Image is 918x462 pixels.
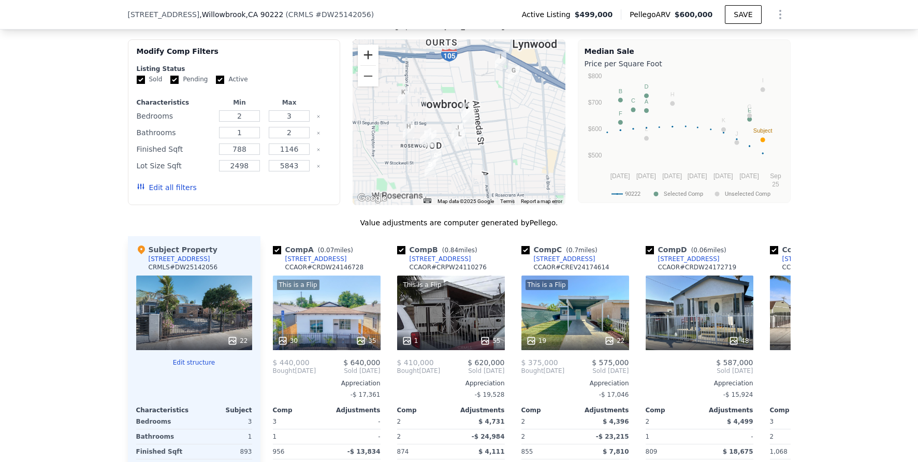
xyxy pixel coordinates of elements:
[320,247,334,254] span: 0.07
[670,91,674,97] text: H
[273,379,381,387] div: Appreciation
[410,263,487,271] div: CCAOR # CRPW24110276
[149,255,210,263] div: [STREET_ADDRESS]
[137,125,213,140] div: Bathrooms
[316,114,320,119] button: Clear
[451,406,505,414] div: Adjustments
[397,358,434,367] span: $ 410,000
[216,75,247,84] label: Active
[397,255,471,263] a: [STREET_ADDRESS]
[770,429,822,444] div: 2
[137,46,332,65] div: Modify Comp Filters
[646,379,753,387] div: Appreciation
[273,406,327,414] div: Comp
[747,107,751,113] text: E
[410,255,471,263] div: [STREET_ADDRESS]
[199,9,283,20] span: , Willowbrook
[646,255,720,263] a: [STREET_ADDRESS]
[227,336,247,346] div: 22
[588,125,602,133] text: $600
[430,150,442,168] div: 2110 E Hatchway St
[194,406,252,414] div: Subject
[782,255,844,263] div: [STREET_ADDRESS]
[618,110,622,117] text: F
[355,192,389,205] img: Google
[588,73,602,80] text: $800
[278,336,298,346] div: 30
[478,418,504,425] span: $ 4,731
[521,198,562,204] a: Report a map error
[762,77,763,83] text: I
[646,406,700,414] div: Comp
[425,160,436,177] div: 2060 E Oris St
[562,247,601,254] span: ( miles)
[137,98,213,107] div: Characteristics
[397,418,401,425] span: 2
[347,448,381,455] span: -$ 13,834
[521,379,629,387] div: Appreciation
[196,429,252,444] div: 1
[646,429,697,444] div: 1
[521,244,602,255] div: Comp C
[216,98,262,107] div: Min
[196,444,252,459] div: 893
[398,87,409,105] div: 1844 E 124th St
[316,367,380,375] span: Sold [DATE]
[136,444,192,459] div: Finished Sqft
[273,358,310,367] span: $ 440,000
[772,181,779,188] text: 25
[315,10,371,19] span: # DW25142056
[397,448,409,455] span: 874
[770,387,878,402] div: -
[273,244,357,255] div: Comp A
[770,4,791,25] button: Show Options
[149,263,218,271] div: CRMLS # DW25142056
[687,172,707,180] text: [DATE]
[588,152,602,159] text: $500
[358,45,378,65] button: Zoom in
[358,66,378,86] button: Zoom out
[534,255,595,263] div: [STREET_ADDRESS]
[603,418,629,425] span: $ 4,396
[687,247,731,254] span: ( miles)
[128,9,200,20] span: [STREET_ADDRESS]
[658,263,737,271] div: CCAOR # CRDW24172719
[646,448,658,455] span: 809
[273,448,285,455] span: 956
[478,448,504,455] span: $ 4,111
[397,429,449,444] div: 2
[329,429,381,444] div: -
[273,367,295,375] span: Bought
[285,9,374,20] div: ( )
[636,172,655,180] text: [DATE]
[495,51,506,69] div: 3090 Flower St
[588,99,602,106] text: $700
[770,367,878,375] span: Sold [DATE]
[288,10,313,19] span: CRMLS
[137,182,197,193] button: Edit all filters
[137,75,163,84] label: Sold
[725,191,770,197] text: Unselected Comp
[277,280,319,290] div: This is a Flip
[401,280,444,290] div: This is a Flip
[521,406,575,414] div: Comp
[770,244,854,255] div: Comp E
[521,367,565,375] div: [DATE]
[723,448,753,455] span: $ 18,675
[770,406,824,414] div: Comp
[753,127,772,134] text: Subject
[735,131,738,137] text: J
[273,367,316,375] div: [DATE]
[603,448,629,455] span: $ 7,810
[662,172,682,180] text: [DATE]
[770,172,781,180] text: Sep
[521,448,533,455] span: 855
[644,83,648,90] text: D
[314,247,357,254] span: ( miles)
[136,414,192,429] div: Bedrooms
[136,358,252,367] button: Edit structure
[585,71,784,200] svg: A chart.
[397,367,441,375] div: [DATE]
[522,9,575,20] span: Active Listing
